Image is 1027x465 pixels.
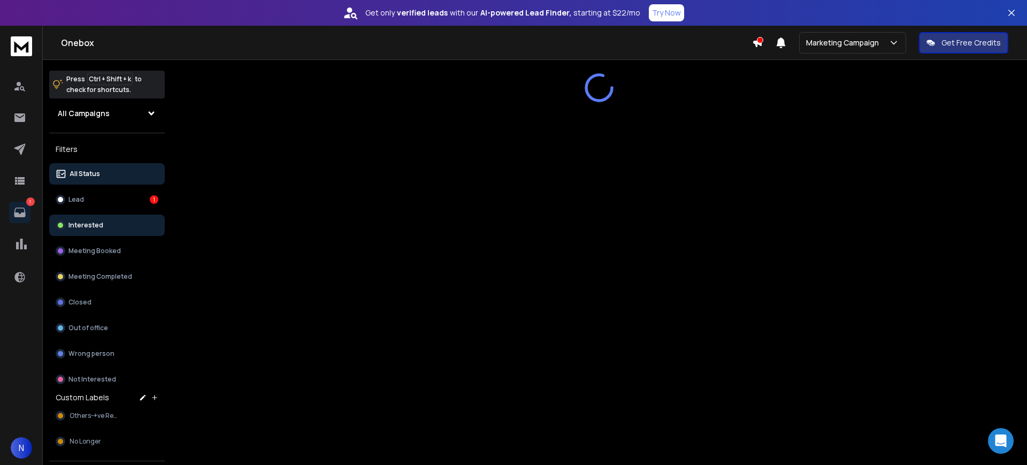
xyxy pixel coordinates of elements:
h1: Onebox [61,36,752,49]
p: Marketing Campaign [806,37,883,48]
a: 1 [9,202,30,223]
img: logo [11,36,32,56]
button: All Status [49,163,165,185]
h3: Custom Labels [56,392,109,403]
span: Others-+ve Resp [70,411,120,420]
button: Out of office [49,317,165,339]
button: Others-+ve Resp [49,405,165,426]
p: Closed [68,298,91,307]
h1: All Campaigns [58,108,110,119]
h3: Filters [49,142,165,157]
button: Not Interested [49,369,165,390]
p: 1 [26,197,35,206]
button: N [11,437,32,459]
button: Try Now [649,4,684,21]
strong: verified leads [397,7,448,18]
button: No Longer [49,431,165,452]
button: Closed [49,292,165,313]
p: Meeting Completed [68,272,132,281]
button: Meeting Booked [49,240,165,262]
div: 1 [150,195,158,204]
button: Lead1 [49,189,165,210]
p: Meeting Booked [68,247,121,255]
p: Out of office [68,324,108,332]
button: All Campaigns [49,103,165,124]
p: Lead [68,195,84,204]
p: Try Now [652,7,681,18]
strong: AI-powered Lead Finder, [480,7,571,18]
p: Not Interested [68,375,116,384]
p: Interested [68,221,103,230]
p: Wrong person [68,349,114,358]
button: Interested [49,215,165,236]
span: Ctrl + Shift + k [87,73,133,85]
p: Get Free Credits [941,37,1001,48]
button: Get Free Credits [919,32,1008,54]
button: Meeting Completed [49,266,165,287]
button: Wrong person [49,343,165,364]
p: Press to check for shortcuts. [66,74,142,95]
p: Get only with our starting at $22/mo [365,7,640,18]
p: All Status [70,170,100,178]
span: No Longer [70,437,101,446]
div: Open Intercom Messenger [988,428,1014,454]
